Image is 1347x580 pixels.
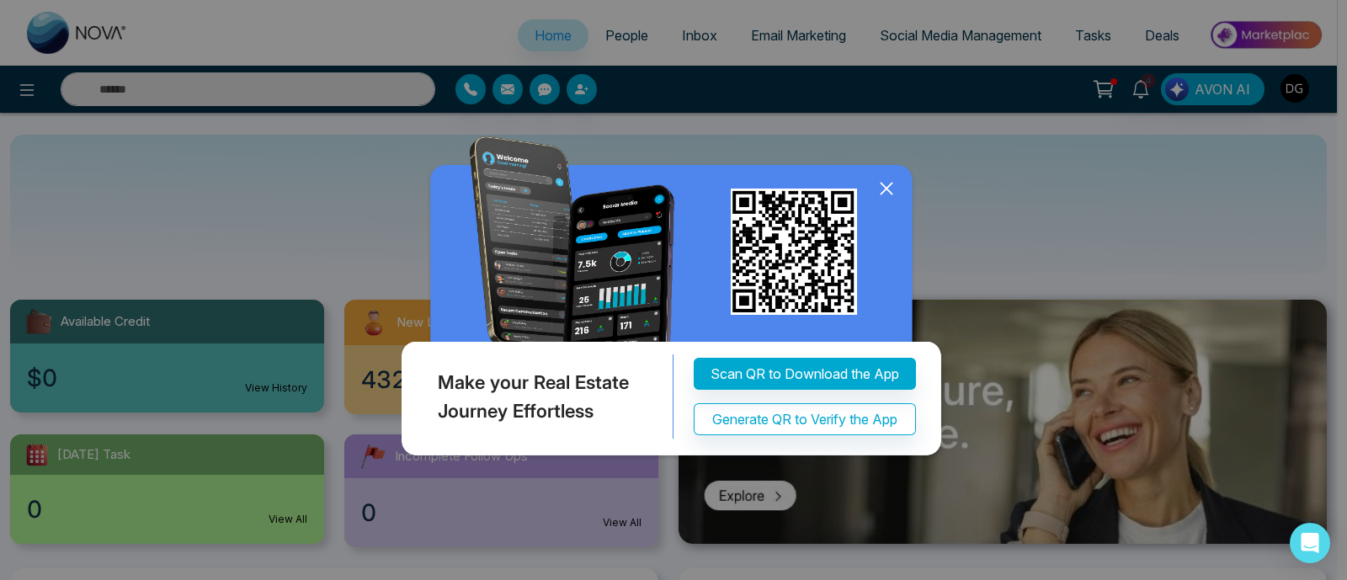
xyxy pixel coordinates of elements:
div: Open Intercom Messenger [1290,523,1330,563]
button: Scan QR to Download the App [694,358,916,390]
button: Generate QR to Verify the App [694,403,916,435]
img: qr_for_download_app.png [731,189,857,315]
img: QRModal [397,136,950,464]
div: Make your Real Estate Journey Effortless [397,354,673,439]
